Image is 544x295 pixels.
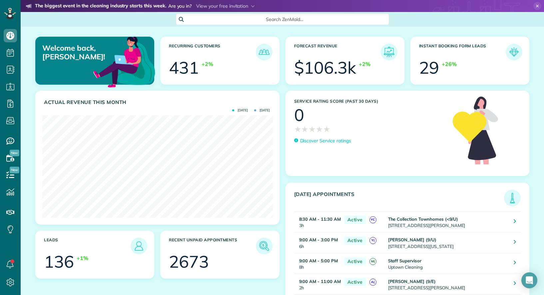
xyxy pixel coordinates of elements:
img: icon_forecast_revenue-8c13a41c7ed35a8dcfafea3cbb826a0462acb37728057bba2d056411b612bbbe.png [382,45,396,59]
td: [STREET_ADDRESS][US_STATE] [386,232,509,253]
h3: Recent unpaid appointments [169,238,256,254]
td: 6h [294,232,341,253]
span: ★ [323,123,330,135]
td: Uptown Cleaning [386,253,509,274]
img: icon_leads-1bed01f49abd5b7fead27621c3d59655bb73ed531f8eeb49469d10e621d6b896.png [132,239,146,253]
h3: Forecast Revenue [294,44,381,60]
td: 8h [294,253,341,274]
img: icon_todays_appointments-901f7ab196bb0bea1936b74009e4eb5ffbc2d2711fa7634e0d609ed5ef32b18b.png [506,191,519,205]
img: dashboard_welcome-42a62b7d889689a78055ac9021e634bf52bae3f8056760290aed330b23ab8690.png [92,29,157,94]
div: +1% [77,254,88,262]
td: 2h [294,274,341,294]
td: [STREET_ADDRESS][PERSON_NAME] [386,274,509,294]
span: Are you in? [168,3,192,10]
strong: The biggest event in the cleaning industry starts this week. [35,3,166,10]
span: YC [369,216,376,223]
td: 3h [294,212,341,232]
span: [DATE] [254,109,270,112]
div: 431 [169,59,199,76]
span: Active [344,236,366,245]
p: Welcome back, [PERSON_NAME]! [42,44,116,61]
h3: Leads [44,238,131,254]
strong: 9:00 AM - 5:00 PM [299,258,338,263]
div: +2% [359,60,370,68]
span: ★ [308,123,316,135]
span: Active [344,278,366,286]
span: Y( [369,237,376,244]
span: New [10,150,19,156]
span: [DATE] [232,109,248,112]
div: +26% [442,60,457,68]
img: icon_recurring_customers-cf858462ba22bcd05b5a5880d41d6543d210077de5bb9ebc9590e49fd87d84ed.png [258,45,271,59]
strong: Staff Supervisor [388,258,421,263]
div: $106.3k [294,59,356,76]
span: ★ [301,123,308,135]
li: The world’s leading virtual event for cleaning business owners. [26,11,293,20]
img: icon_unpaid_appointments-47b8ce3997adf2238b356f14209ab4cced10bd1f174958f3ca8f1d0dd7fffeee.png [258,239,271,253]
strong: [PERSON_NAME] (9/E) [388,279,436,284]
span: ★ [294,123,301,135]
span: Active [344,216,366,224]
span: M( [369,258,376,265]
h3: Recurring Customers [169,44,256,60]
div: +2% [202,60,213,68]
strong: 9:00 AM - 3:00 PM [299,237,338,242]
strong: [PERSON_NAME] (9/U) [388,237,436,242]
div: 0 [294,107,304,123]
span: New [10,167,19,173]
td: [STREET_ADDRESS][PERSON_NAME] [386,212,509,232]
div: 29 [419,59,439,76]
h3: [DATE] Appointments [294,191,504,206]
strong: 8:30 AM - 11:30 AM [299,216,341,222]
strong: The Collection Townhomes (<9/U) [388,216,458,222]
span: Active [344,257,366,266]
h3: Actual Revenue this month [44,99,272,105]
h3: Instant Booking Form Leads [419,44,506,60]
div: Open Intercom Messenger [521,272,537,288]
span: A( [369,279,376,286]
strong: 9:00 AM - 11:00 AM [299,279,341,284]
p: Discover Service ratings [300,137,351,144]
div: 2673 [169,253,209,270]
span: ★ [316,123,323,135]
img: icon_form_leads-04211a6a04a5b2264e4ee56bc0799ec3eb69b7e499cbb523a139df1d13a81ae0.png [507,45,521,59]
a: Discover Service ratings [294,137,351,144]
div: 136 [44,253,74,270]
h3: Service Rating score (past 30 days) [294,99,446,104]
